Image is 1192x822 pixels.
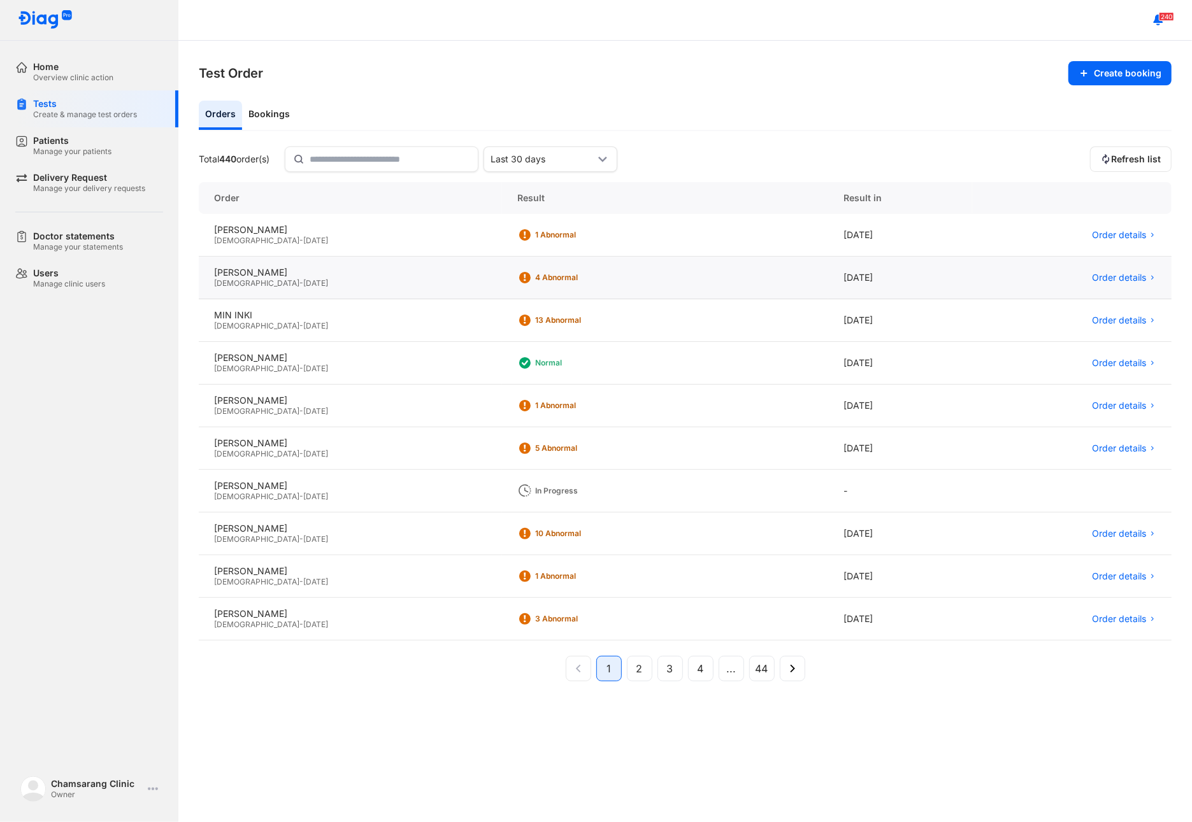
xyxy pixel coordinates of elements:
[828,257,973,299] div: [DATE]
[1111,153,1161,165] span: Refresh list
[1159,12,1174,21] span: 240
[535,273,637,283] div: 4 Abnormal
[535,614,637,624] div: 3 Abnormal
[33,146,111,157] div: Manage your patients
[214,523,487,534] div: [PERSON_NAME]
[828,427,973,470] div: [DATE]
[1068,61,1172,85] button: Create booking
[299,577,303,586] span: -
[299,236,303,245] span: -
[1092,613,1146,625] span: Order details
[20,776,46,802] img: logo
[303,492,328,501] span: [DATE]
[214,565,487,577] div: [PERSON_NAME]
[303,321,328,330] span: [DATE]
[219,153,236,164] span: 440
[1092,315,1146,326] span: Order details
[33,172,145,183] div: Delivery Request
[828,555,973,598] div: [DATE]
[303,534,328,544] span: [DATE]
[214,224,487,236] div: [PERSON_NAME]
[33,98,137,110] div: Tests
[535,528,637,539] div: 10 Abnormal
[242,101,296,130] div: Bookings
[214,364,299,373] span: [DEMOGRAPHIC_DATA]
[828,598,973,641] div: [DATE]
[299,492,303,501] span: -
[719,656,744,681] button: ...
[828,182,973,214] div: Result in
[199,153,269,165] div: Total order(s)
[749,656,775,681] button: 44
[667,661,673,676] span: 3
[33,279,105,289] div: Manage clinic users
[535,358,637,368] div: Normal
[535,486,637,496] div: In Progress
[1092,400,1146,411] span: Order details
[299,321,303,330] span: -
[607,661,611,676] span: 1
[596,656,622,681] button: 1
[726,661,736,676] span: ...
[636,661,643,676] span: 2
[688,656,714,681] button: 4
[1092,272,1146,283] span: Order details
[214,395,487,406] div: [PERSON_NAME]
[214,309,487,321] div: MIN INKI
[214,267,487,278] div: [PERSON_NAME]
[214,437,487,449] div: [PERSON_NAME]
[1092,443,1146,454] span: Order details
[1092,357,1146,369] span: Order details
[214,236,299,245] span: [DEMOGRAPHIC_DATA]
[828,470,973,513] div: -
[214,620,299,629] span: [DEMOGRAPHIC_DATA]
[303,620,328,629] span: [DATE]
[303,364,328,373] span: [DATE]
[214,321,299,330] span: [DEMOGRAPHIC_DATA]
[828,513,973,555] div: [DATE]
[33,242,123,252] div: Manage your statements
[214,534,299,544] span: [DEMOGRAPHIC_DATA]
[33,61,113,73] div: Home
[214,449,299,458] span: [DEMOGRAPHIC_DATA]
[299,620,303,629] span: -
[33,135,111,146] div: Patients
[33,183,145,194] div: Manage your delivery requests
[303,278,328,288] span: [DATE]
[535,315,637,325] div: 13 Abnormal
[214,406,299,416] span: [DEMOGRAPHIC_DATA]
[1092,528,1146,539] span: Order details
[303,449,328,458] span: [DATE]
[535,443,637,453] div: 5 Abnormal
[535,571,637,581] div: 1 Abnormal
[299,534,303,544] span: -
[199,101,242,130] div: Orders
[214,278,299,288] span: [DEMOGRAPHIC_DATA]
[214,608,487,620] div: [PERSON_NAME]
[828,214,973,257] div: [DATE]
[214,480,487,492] div: [PERSON_NAME]
[535,230,637,240] div: 1 Abnormal
[33,230,123,242] div: Doctor statements
[199,182,502,214] div: Order
[299,449,303,458] span: -
[1092,229,1146,241] span: Order details
[33,110,137,120] div: Create & manage test orders
[303,406,328,416] span: [DATE]
[1090,146,1172,172] button: Refresh list
[299,278,303,288] span: -
[828,342,973,385] div: [DATE]
[756,661,768,676] span: 44
[491,153,595,165] div: Last 30 days
[299,364,303,373] span: -
[627,656,652,681] button: 2
[1092,570,1146,582] span: Order details
[33,73,113,83] div: Overview clinic action
[214,492,299,501] span: [DEMOGRAPHIC_DATA]
[33,267,105,279] div: Users
[535,400,637,411] div: 1 Abnormal
[303,236,328,245] span: [DATE]
[698,661,704,676] span: 4
[18,10,73,30] img: logo
[51,778,143,790] div: Chamsarang Clinic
